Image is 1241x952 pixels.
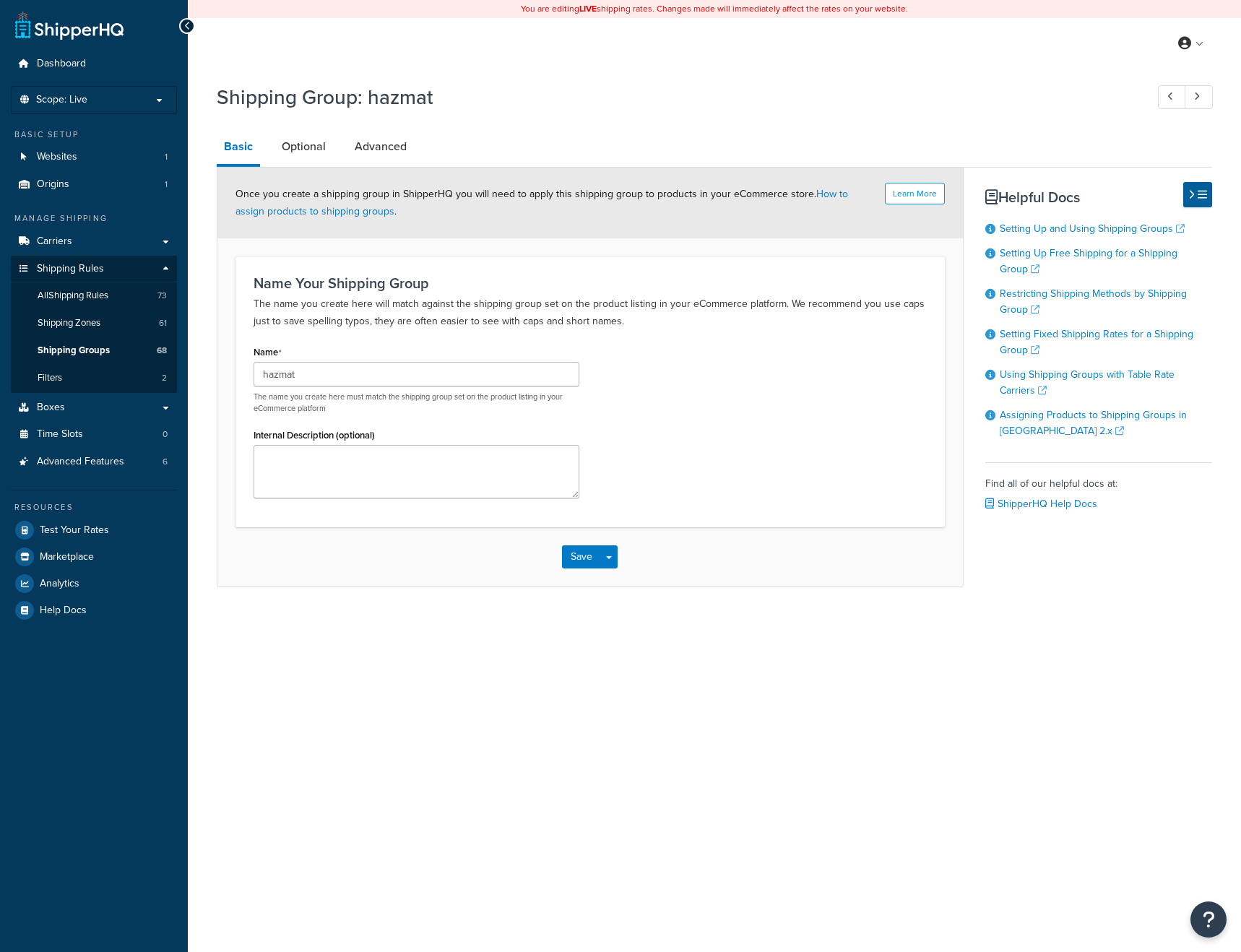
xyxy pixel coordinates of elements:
[11,597,177,623] a: Help Docs
[36,94,87,106] span: Scope: Live
[347,129,414,164] a: Advanced
[11,282,177,309] a: AllShipping Rules73
[985,189,1213,205] h3: Helpful Docs
[11,171,177,198] a: Origins1
[11,501,177,514] div: Resources
[11,144,177,170] li: Websites
[159,317,167,329] span: 61
[11,256,177,282] a: Shipping Rules
[40,605,87,617] span: Help Docs
[37,456,124,468] span: Advanced Features
[11,421,177,448] a: Time Slots0
[165,178,168,191] span: 1
[38,317,100,329] span: Shipping Zones
[11,365,177,391] li: Filters
[254,391,579,414] p: The name you create here must match the shipping group set on the product listing in your eCommer...
[11,517,177,543] a: Test Your Rates
[1190,901,1227,938] button: Open Resource Center
[11,337,177,364] a: Shipping Groups68
[1000,286,1187,317] a: Restricting Shipping Methods by Shipping Group
[163,428,168,441] span: 0
[1183,182,1212,207] button: Hide Help Docs
[254,275,927,291] h3: Name Your Shipping Group
[235,186,848,219] span: Once you create a shipping group in ShipperHQ you will need to apply this shipping group to produ...
[11,544,177,570] a: Marketplace
[217,83,1131,111] h1: Shipping Group: hazmat
[37,428,83,441] span: Time Slots
[11,212,177,225] div: Manage Shipping
[38,345,110,357] span: Shipping Groups
[40,524,109,537] span: Test Your Rates
[11,571,177,597] a: Analytics
[11,449,177,475] a: Advanced Features6
[217,129,260,167] a: Basic
[40,578,79,590] span: Analytics
[11,394,177,421] a: Boxes
[11,310,177,337] li: Shipping Zones
[254,430,375,441] label: Internal Description (optional)
[38,290,108,302] span: All Shipping Rules
[37,58,86,70] span: Dashboard
[157,290,167,302] span: 73
[11,421,177,448] li: Time Slots
[11,228,177,255] a: Carriers
[11,449,177,475] li: Advanced Features
[1000,326,1193,358] a: Setting Fixed Shipping Rates for a Shipping Group
[37,151,77,163] span: Websites
[11,51,177,77] a: Dashboard
[11,337,177,364] li: Shipping Groups
[157,345,167,357] span: 68
[1158,85,1186,109] a: Previous Record
[1185,85,1213,109] a: Next Record
[1000,221,1185,236] a: Setting Up and Using Shipping Groups
[1000,407,1187,438] a: Assigning Products to Shipping Groups in [GEOGRAPHIC_DATA] 2.x
[579,2,597,15] b: LIVE
[1000,367,1175,398] a: Using Shipping Groups with Table Rate Carriers
[11,144,177,170] a: Websites1
[11,310,177,337] a: Shipping Zones61
[11,256,177,393] li: Shipping Rules
[1000,246,1177,277] a: Setting Up Free Shipping for a Shipping Group
[254,347,282,358] label: Name
[985,462,1213,514] div: Find all of our helpful docs at:
[37,178,69,191] span: Origins
[11,171,177,198] li: Origins
[37,402,65,414] span: Boxes
[162,372,167,384] span: 2
[40,551,94,563] span: Marketplace
[37,235,72,248] span: Carriers
[985,496,1097,511] a: ShipperHQ Help Docs
[274,129,333,164] a: Optional
[254,295,927,330] p: The name you create here will match against the shipping group set on the product listing in your...
[38,372,62,384] span: Filters
[11,365,177,391] a: Filters2
[163,456,168,468] span: 6
[37,263,104,275] span: Shipping Rules
[562,545,601,568] button: Save
[11,129,177,141] div: Basic Setup
[885,183,945,204] button: Learn More
[165,151,168,163] span: 1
